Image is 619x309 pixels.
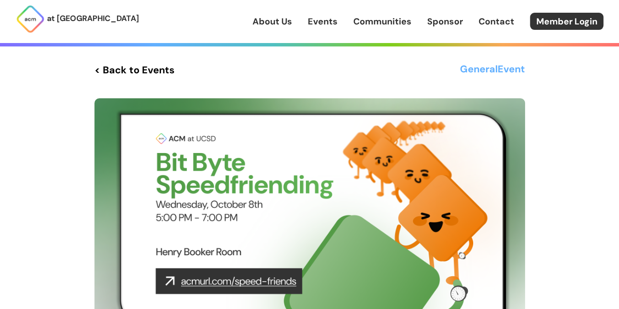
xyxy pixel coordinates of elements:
[530,13,603,30] a: Member Login
[16,4,139,34] a: at [GEOGRAPHIC_DATA]
[252,15,292,28] a: About Us
[94,61,175,79] a: < Back to Events
[47,12,139,25] p: at [GEOGRAPHIC_DATA]
[479,15,514,28] a: Contact
[460,61,525,79] h3: General Event
[308,15,338,28] a: Events
[353,15,412,28] a: Communities
[16,4,45,34] img: ACM Logo
[427,15,463,28] a: Sponsor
